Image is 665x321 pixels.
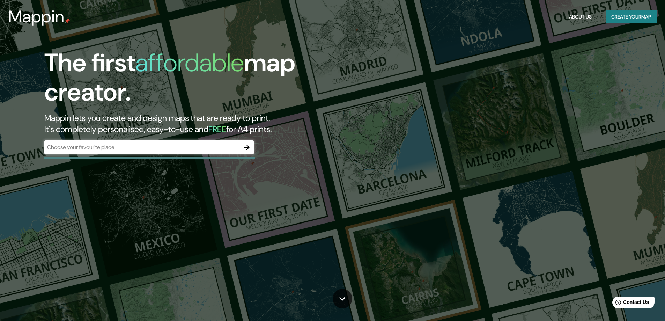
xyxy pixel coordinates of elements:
h3: Mappin [8,7,65,27]
h1: The first map creator. [44,48,377,112]
h1: affordable [135,46,244,79]
h2: Mappin lets you create and design maps that are ready to print. It's completely personalised, eas... [44,112,377,135]
button: About Us [566,10,594,23]
img: mappin-pin [65,18,70,24]
iframe: Help widget launcher [603,294,657,313]
h5: FREE [208,124,226,134]
input: Choose your favourite place [44,143,240,151]
button: Create yourmap [606,10,657,23]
